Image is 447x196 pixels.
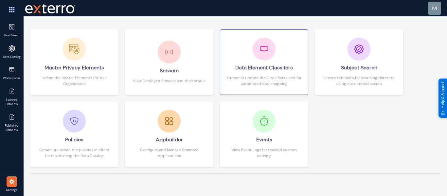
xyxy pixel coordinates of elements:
[432,4,437,12] div: m
[161,44,177,60] img: icon-sensors.svg
[125,101,213,167] button: AppbuilderConfigure and Manage Standard Applications
[227,75,301,87] div: Create or update the Classifiers used for automated data mapping
[132,133,206,147] div: Appbuilder
[220,101,308,167] button: EventsView Event Logs for tracked system activity
[9,24,15,30] img: icon-dashboard.svg
[1,55,23,60] span: Data Catalog
[1,98,23,107] span: Scanned Datasets
[220,29,308,95] button: Data Element ClassifersCreate or update the Classifiers used for automated data mapping
[132,147,206,159] div: Configure and Manage Standard Applications
[9,114,15,120] img: icon-published.svg
[322,75,396,87] div: Create template for scanning datasets using customized search
[1,124,23,133] span: Published Datasets
[24,2,74,15] span: Exterro
[256,41,272,57] img: icon-classifiers.svg
[30,101,118,167] button: PoliciesCreate or update the policies in effect for maintaining the Data Catalog
[354,45,364,54] img: icon-subject-search.svg
[322,61,396,75] div: Subject Search
[70,116,79,126] img: icon-policies.svg
[66,41,82,57] img: icon-mpe.svg
[37,61,112,75] div: Master Privacy Elements
[9,45,15,52] img: icon-applications.svg
[30,29,118,95] button: Master Privacy ElementsDefine the Master Elements for Your Organization
[227,133,301,147] div: Events
[315,29,403,95] button: Subject SearchCreate template for scanning datasets using customized search
[441,110,445,115] img: help_support.svg
[2,3,22,17] img: app launcher
[1,33,23,38] span: Dashboard
[25,3,75,13] img: exterro-work-mark.svg
[438,78,447,117] div: Help & Support
[125,29,213,95] button: SensorsView Deployed Sensors and their status
[9,88,15,95] img: icon-published.svg
[227,61,301,75] div: Data Element Classifers
[1,76,23,81] span: Workspaces
[256,113,272,129] img: icon-events.svg
[133,63,206,78] div: Sensors
[1,188,23,193] span: Settings
[161,113,177,129] img: icon-appbuilder.svg
[9,178,15,185] img: icon-settings.svg
[9,66,15,73] img: icon-workspace.svg
[37,147,112,159] div: Create or update the policies in effect for maintaining the Data Catalog
[133,78,206,84] div: View Deployed Sensors and their status
[227,147,301,159] div: View Event Logs for tracked system activity
[37,75,112,87] div: Define the Master Elements for Your Organization
[37,133,112,147] div: Policies
[432,5,437,11] span: m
